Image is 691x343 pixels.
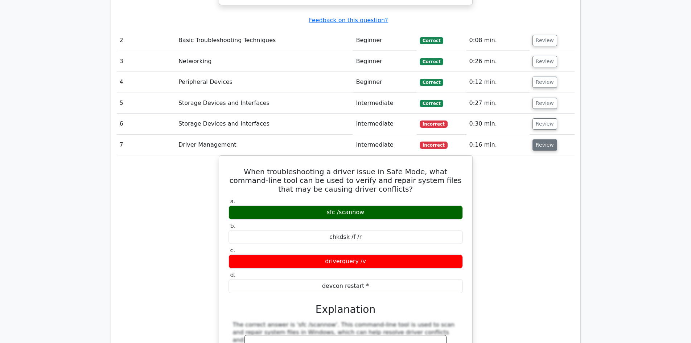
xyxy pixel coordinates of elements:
div: driverquery /v [229,254,463,269]
td: 2 [117,30,176,51]
td: Basic Troubleshooting Techniques [176,30,353,51]
span: Correct [420,58,443,65]
button: Review [532,139,557,151]
td: Intermediate [353,135,417,155]
td: 0:16 min. [466,135,530,155]
button: Review [532,35,557,46]
button: Review [532,56,557,67]
td: Peripheral Devices [176,72,353,93]
td: 0:30 min. [466,114,530,134]
td: Storage Devices and Interfaces [176,114,353,134]
td: Intermediate [353,93,417,114]
td: Intermediate [353,114,417,134]
button: Review [532,77,557,88]
h5: When troubleshooting a driver issue in Safe Mode, what command-line tool can be used to verify an... [228,167,464,193]
button: Review [532,118,557,130]
span: Incorrect [420,142,448,149]
td: 4 [117,72,176,93]
td: Beginner [353,30,417,51]
span: Incorrect [420,121,448,128]
td: Storage Devices and Interfaces [176,93,353,114]
span: Correct [420,79,443,86]
span: a. [230,198,236,205]
span: Correct [420,37,443,44]
td: Beginner [353,72,417,93]
span: Correct [420,100,443,107]
td: 5 [117,93,176,114]
div: chkdsk /f /r [229,230,463,244]
td: 0:27 min. [466,93,530,114]
span: b. [230,222,236,229]
td: Networking [176,51,353,72]
td: Beginner [353,51,417,72]
div: sfc /scannow [229,205,463,220]
td: 3 [117,51,176,72]
td: 0:26 min. [466,51,530,72]
td: 0:12 min. [466,72,530,93]
td: 7 [117,135,176,155]
td: Driver Management [176,135,353,155]
a: Feedback on this question? [309,17,388,24]
td: 0:08 min. [466,30,530,51]
td: 6 [117,114,176,134]
button: Review [532,98,557,109]
span: c. [230,247,235,254]
div: devcon restart * [229,279,463,293]
h3: Explanation [233,303,458,316]
span: d. [230,271,236,278]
